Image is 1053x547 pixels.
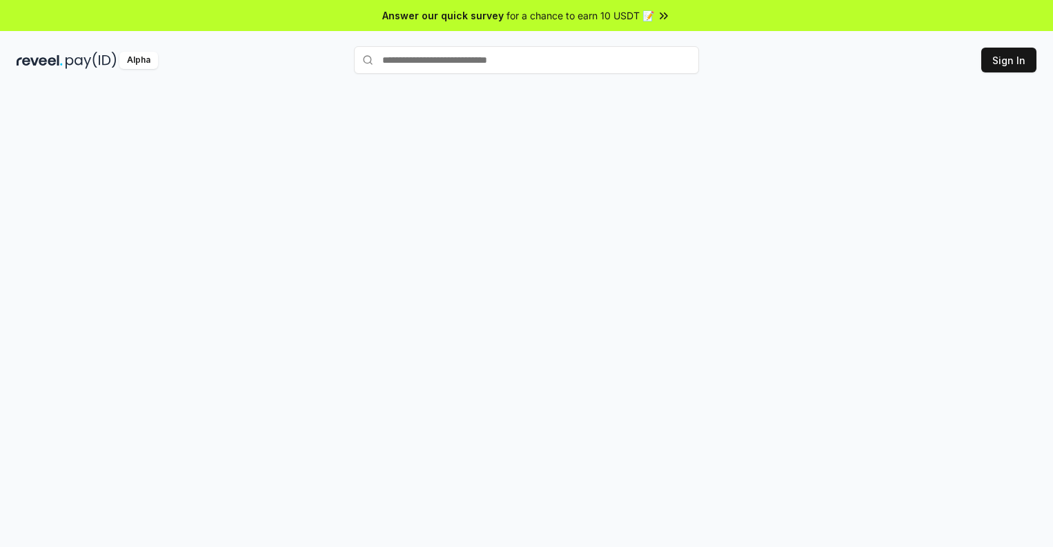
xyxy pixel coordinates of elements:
[66,52,117,69] img: pay_id
[506,8,654,23] span: for a chance to earn 10 USDT 📝
[382,8,504,23] span: Answer our quick survey
[119,52,158,69] div: Alpha
[981,48,1036,72] button: Sign In
[17,52,63,69] img: reveel_dark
